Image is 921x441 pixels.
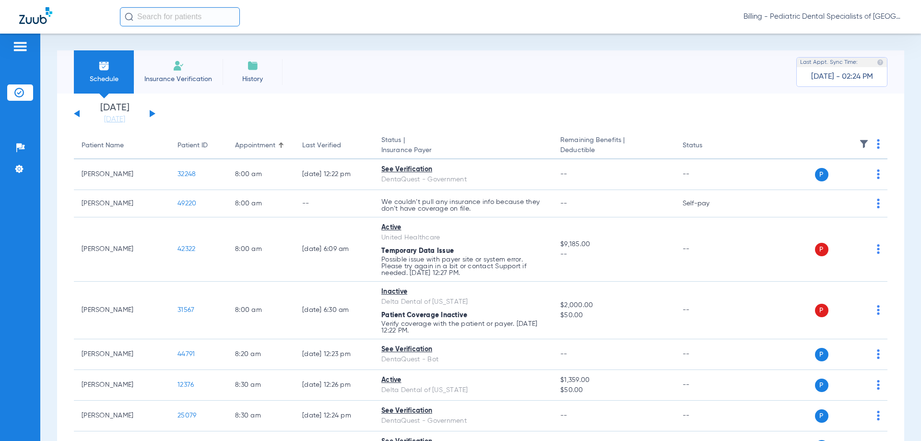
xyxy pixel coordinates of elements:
img: x.svg [855,349,865,359]
img: Schedule [98,60,110,72]
td: -- [675,159,740,190]
img: last sync help info [877,59,884,66]
div: DentaQuest - Government [381,175,545,185]
td: -- [675,370,740,401]
td: [PERSON_NAME] [74,159,170,190]
span: -- [560,171,567,178]
div: See Verification [381,345,545,355]
td: -- [675,217,740,282]
img: group-dot-blue.svg [877,380,880,390]
img: x.svg [855,169,865,179]
td: 8:30 AM [227,370,295,401]
img: Search Icon [125,12,133,21]
div: Appointment [235,141,275,151]
span: P [815,379,828,392]
span: Schedule [81,74,127,84]
td: -- [675,339,740,370]
td: [PERSON_NAME] [74,370,170,401]
td: [DATE] 12:22 PM [295,159,374,190]
td: [DATE] 12:26 PM [295,370,374,401]
p: Possible issue with payer site or system error. Please try again in a bit or contact Support if n... [381,256,545,276]
div: Delta Dental of [US_STATE] [381,297,545,307]
img: x.svg [855,244,865,254]
td: 8:00 AM [227,282,295,339]
div: Patient ID [177,141,208,151]
div: Active [381,223,545,233]
td: [DATE] 12:24 PM [295,401,374,431]
img: x.svg [855,199,865,208]
div: United Healthcare [381,233,545,243]
img: x.svg [855,380,865,390]
div: Patient Name [82,141,124,151]
iframe: Chat Widget [873,395,921,441]
img: group-dot-blue.svg [877,169,880,179]
img: group-dot-blue.svg [877,305,880,315]
span: 32248 [177,171,196,178]
span: $2,000.00 [560,300,667,310]
td: -- [675,401,740,431]
input: Search for patients [120,7,240,26]
span: P [815,409,828,423]
img: filter.svg [859,139,869,149]
td: 8:20 AM [227,339,295,370]
a: [DATE] [86,115,143,124]
td: 8:30 AM [227,401,295,431]
div: Active [381,375,545,385]
span: Deductible [560,145,667,155]
td: [PERSON_NAME] [74,339,170,370]
span: Insurance Payer [381,145,545,155]
span: 31567 [177,307,194,313]
td: [DATE] 6:30 AM [295,282,374,339]
img: group-dot-blue.svg [877,199,880,208]
div: Inactive [381,287,545,297]
th: Status | [374,132,553,159]
img: Zuub Logo [19,7,52,24]
img: History [247,60,259,72]
td: [PERSON_NAME] [74,282,170,339]
span: -- [560,412,567,419]
td: [DATE] 12:23 PM [295,339,374,370]
span: $1,359.00 [560,375,667,385]
div: Last Verified [302,141,341,151]
div: DentaQuest - Bot [381,355,545,365]
span: [DATE] - 02:24 PM [811,72,873,82]
td: -- [295,190,374,217]
span: P [815,168,828,181]
td: -- [675,282,740,339]
p: We couldn’t pull any insurance info because they don’t have coverage on file. [381,199,545,212]
span: P [815,348,828,361]
span: 49220 [177,200,196,207]
td: [DATE] 6:09 AM [295,217,374,282]
img: group-dot-blue.svg [877,244,880,254]
td: [PERSON_NAME] [74,401,170,431]
span: 44791 [177,351,195,358]
img: x.svg [855,305,865,315]
td: [PERSON_NAME] [74,190,170,217]
div: See Verification [381,165,545,175]
div: Last Verified [302,141,366,151]
span: Last Appt. Sync Time: [800,58,858,67]
span: P [815,304,828,317]
div: Patient Name [82,141,162,151]
td: 8:00 AM [227,217,295,282]
div: DentaQuest - Government [381,416,545,426]
th: Remaining Benefits | [553,132,674,159]
div: Appointment [235,141,287,151]
span: 25079 [177,412,196,419]
span: -- [560,200,567,207]
span: P [815,243,828,256]
span: Patient Coverage Inactive [381,312,467,319]
span: 12376 [177,381,194,388]
div: Patient ID [177,141,220,151]
td: Self-pay [675,190,740,217]
div: See Verification [381,406,545,416]
span: 42322 [177,246,195,252]
td: 8:00 AM [227,190,295,217]
img: group-dot-blue.svg [877,139,880,149]
span: Temporary Data Issue [381,248,454,254]
span: -- [560,351,567,358]
span: -- [560,250,667,260]
div: Delta Dental of [US_STATE] [381,385,545,395]
td: [PERSON_NAME] [74,217,170,282]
